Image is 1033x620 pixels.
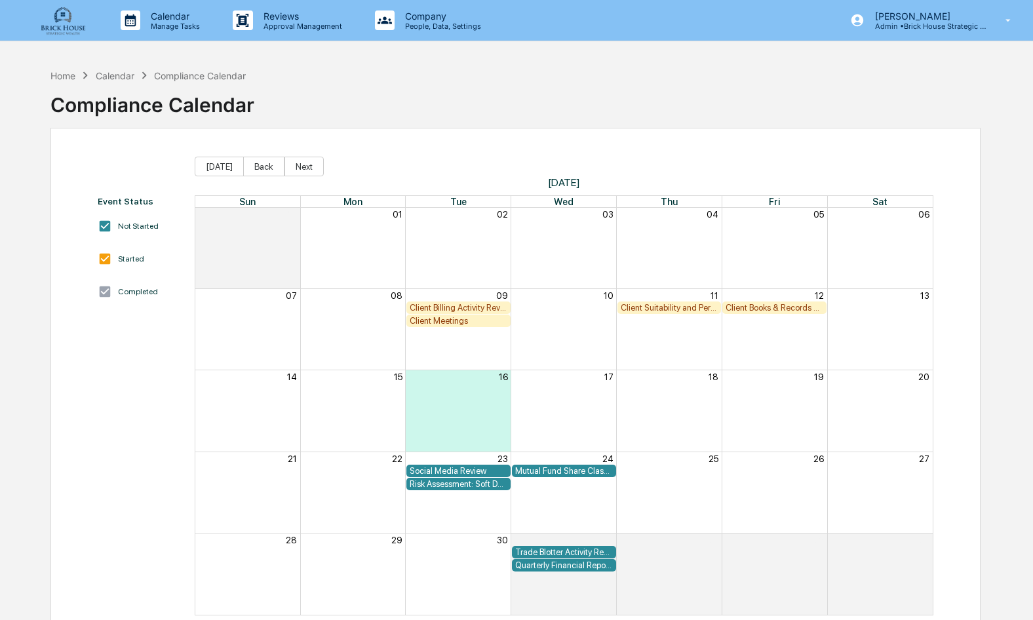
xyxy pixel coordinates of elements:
[865,22,986,31] p: Admin • Brick House Strategic Wealth
[815,290,824,301] button: 12
[393,209,402,220] button: 01
[515,466,613,476] div: Mutual Fund Share Class & Fee Review
[288,209,297,220] button: 31
[410,466,507,476] div: Social Media Review
[195,195,933,615] div: Month View
[554,196,574,207] span: Wed
[602,209,614,220] button: 03
[195,157,244,176] button: [DATE]
[813,209,824,220] button: 05
[709,454,718,464] button: 25
[253,22,349,31] p: Approval Management
[661,196,678,207] span: Thu
[118,254,144,263] div: Started
[918,535,929,545] button: 04
[769,196,780,207] span: Fri
[392,454,402,464] button: 22
[395,10,488,22] p: Company
[496,290,508,301] button: 09
[239,196,256,207] span: Sun
[98,196,181,206] div: Event Status
[284,157,324,176] button: Next
[391,290,402,301] button: 08
[813,454,824,464] button: 26
[410,303,507,313] div: Client Billing Activity Review
[920,290,929,301] button: 13
[243,157,284,176] button: Back
[497,454,508,464] button: 23
[50,70,75,81] div: Home
[253,10,349,22] p: Reviews
[497,535,508,545] button: 30
[515,560,613,570] div: Quarterly Financial Reporting
[602,454,614,464] button: 24
[919,454,929,464] button: 27
[707,535,718,545] button: 02
[711,290,718,301] button: 11
[118,222,159,231] div: Not Started
[726,303,823,313] div: Client Books & Records Review
[814,372,824,382] button: 19
[140,10,206,22] p: Calendar
[287,372,297,382] button: 14
[918,209,929,220] button: 06
[286,290,297,301] button: 07
[286,535,297,545] button: 28
[604,372,614,382] button: 17
[140,22,206,31] p: Manage Tasks
[499,372,508,382] button: 16
[154,70,246,81] div: Compliance Calendar
[604,290,614,301] button: 10
[395,22,488,31] p: People, Data, Settings
[50,83,254,117] div: Compliance Calendar
[450,196,467,207] span: Tue
[410,479,507,489] div: Risk Assessment: Soft Dollar Kickbacks
[813,535,824,545] button: 03
[288,454,297,464] button: 21
[707,209,718,220] button: 04
[118,287,158,296] div: Completed
[604,535,614,545] button: 01
[865,10,986,22] p: [PERSON_NAME]
[515,547,613,557] div: Trade Blotter Activity Review
[991,577,1026,612] iframe: Open customer support
[195,176,933,189] span: [DATE]
[391,535,402,545] button: 29
[621,303,718,313] div: Client Suitability and Performance Review
[343,196,362,207] span: Mon
[497,209,508,220] button: 02
[410,316,507,326] div: Client Meetings
[31,5,94,35] img: logo
[394,372,402,382] button: 15
[918,372,929,382] button: 20
[872,196,887,207] span: Sat
[709,372,718,382] button: 18
[96,70,134,81] div: Calendar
